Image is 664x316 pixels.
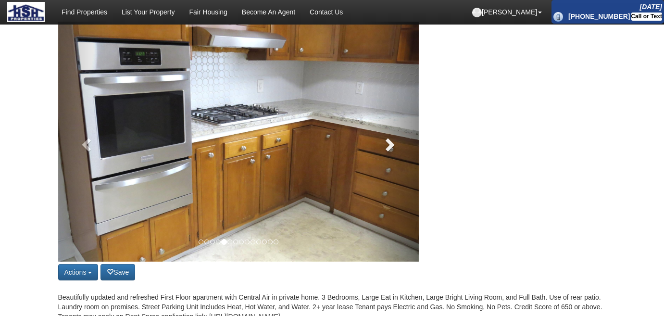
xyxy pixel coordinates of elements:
[631,13,662,21] div: Call or Text
[100,264,135,280] button: Save
[58,264,99,280] button: Actions
[472,8,482,17] img: default-profile.png
[553,12,563,22] img: phone_icon.png
[640,3,662,11] i: [DATE]
[568,13,630,20] b: [PHONE_NUMBER]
